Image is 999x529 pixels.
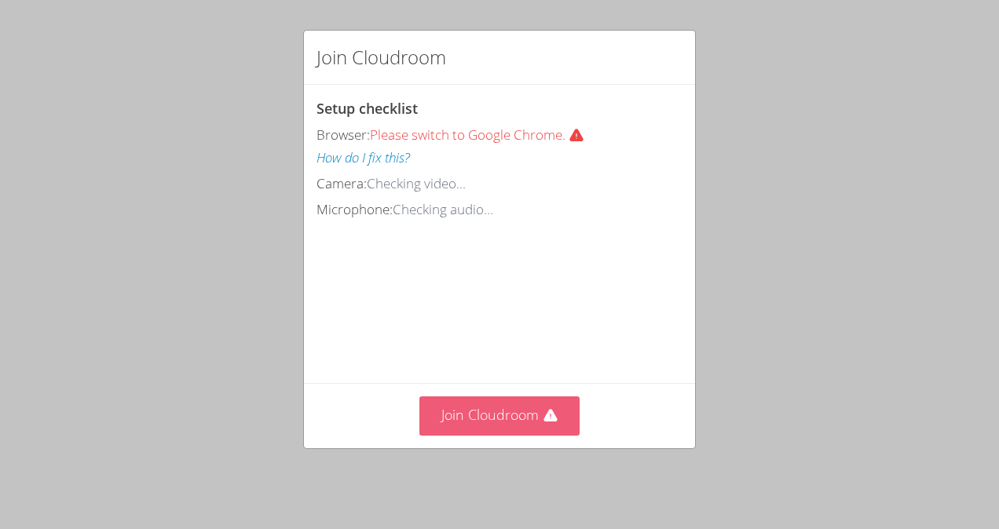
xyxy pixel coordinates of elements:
button: How do I fix this? [317,147,410,170]
h2: Join Cloudroom [317,43,446,71]
span: Browser: [317,126,370,144]
button: Join Cloudroom [419,396,580,435]
span: Setup checklist [317,99,418,118]
span: Please switch to Google Chrome. [370,126,591,144]
span: Microphone: [317,200,393,218]
span: Camera: [317,174,367,192]
span: Checking audio... [393,200,493,218]
span: Checking video... [367,174,466,192]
